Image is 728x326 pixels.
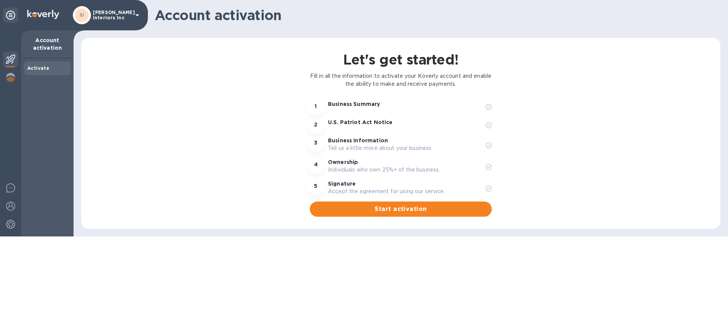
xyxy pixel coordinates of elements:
[314,121,317,128] p: 2
[315,102,317,110] p: 1
[314,182,317,190] p: 5
[328,137,480,144] p: Business Information
[328,180,480,187] p: Signature
[328,187,480,195] p: Accept the agreement for using our service.
[27,65,49,71] b: Activate
[27,36,67,52] p: Account activation
[328,100,480,108] p: Business Summary
[93,10,131,20] p: [PERSON_NAME] Interiors Inc
[3,8,18,23] div: Unpin categories
[328,144,480,152] p: Tell us a little more about your business
[27,10,59,19] img: Logo
[80,12,85,18] b: SI
[343,50,459,69] h1: Let's get started!
[316,205,486,214] span: Start activation
[310,202,492,217] button: Start activation
[328,118,480,126] p: U.S. Patriot Act Notice
[314,161,318,168] p: 4
[310,72,492,88] p: Fill in all the information to activate your Koverly account and enable the ability to make and r...
[328,158,480,166] p: Ownership
[314,139,317,146] p: 3
[155,7,716,23] h1: Account activation
[328,166,480,174] p: Individuals who own 25%+ of the business.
